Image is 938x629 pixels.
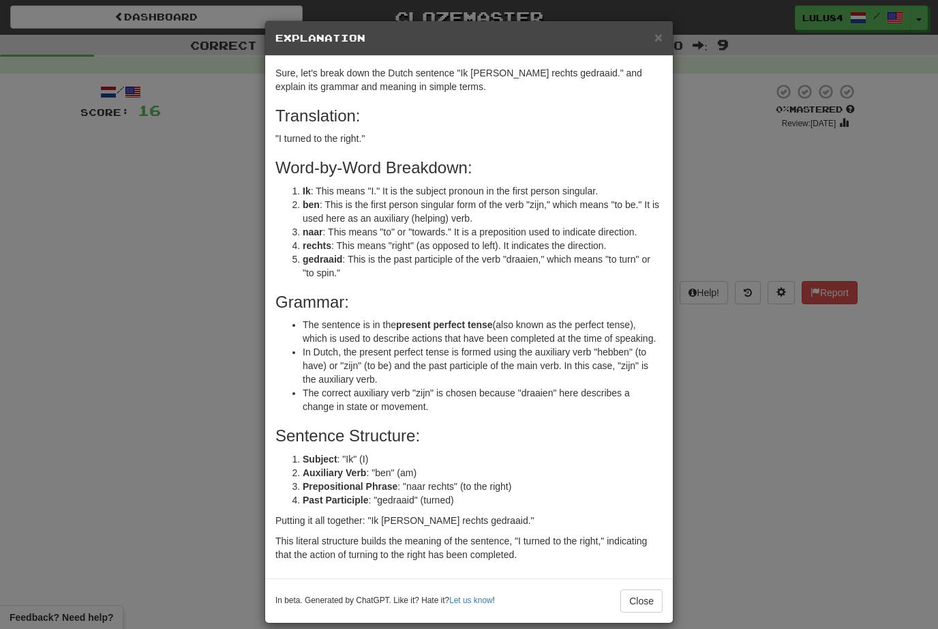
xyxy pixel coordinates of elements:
li: : This is the first person singular form of the verb "zijn," which means "to be." It is used here... [303,198,663,225]
small: In beta. Generated by ChatGPT. Like it? Hate it? ! [275,595,495,606]
strong: Prepositional Phrase [303,481,397,492]
button: Close [654,30,663,44]
a: Let us know [449,596,492,605]
p: Sure, let's break down the Dutch sentence "Ik [PERSON_NAME] rechts gedraaid." and explain its gra... [275,66,663,93]
strong: Subject [303,454,337,465]
strong: rechts [303,240,331,251]
li: The sentence is in the (also known as the perfect tense), which is used to describe actions that ... [303,318,663,345]
strong: Auxiliary Verb [303,467,366,478]
h3: Word-by-Word Breakdown: [275,159,663,177]
h3: Grammar: [275,293,663,311]
li: : This means "right" (as opposed to left). It indicates the direction. [303,239,663,252]
span: × [654,29,663,45]
li: In Dutch, the present perfect tense is formed using the auxiliary verb "hebben" (to have) or "zij... [303,345,663,386]
strong: ben [303,199,320,210]
h3: Sentence Structure: [275,427,663,445]
h3: Translation: [275,107,663,125]
li: : "Ik" (I) [303,452,663,466]
li: : "naar rechts" (to the right) [303,480,663,493]
strong: Ik [303,186,311,196]
strong: gedraaid [303,254,342,265]
li: : "ben" (am) [303,466,663,480]
li: : This is the past participle of the verb "draaien," which means "to turn" or "to spin." [303,252,663,280]
h5: Explanation [275,31,663,45]
li: The correct auxiliary verb "zijn" is chosen because "draaien" here describes a change in state or... [303,386,663,413]
li: : "gedraaid" (turned) [303,493,663,507]
li: : This means "to" or "towards." It is a preposition used to indicate direction. [303,225,663,239]
p: "I turned to the right." [275,132,663,145]
button: Close [620,589,663,613]
p: This literal structure builds the meaning of the sentence, "I turned to the right," indicating th... [275,534,663,561]
strong: naar [303,226,323,237]
p: Putting it all together: "Ik [PERSON_NAME] rechts gedraaid." [275,514,663,527]
li: : This means "I." It is the subject pronoun in the first person singular. [303,184,663,198]
strong: present perfect tense [396,319,493,330]
strong: Past Participle [303,495,369,506]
